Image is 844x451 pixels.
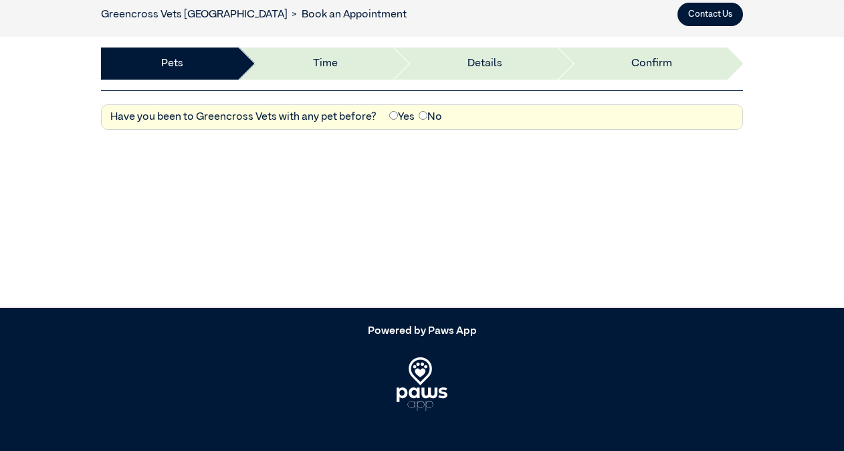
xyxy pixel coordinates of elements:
[389,111,398,120] input: Yes
[419,109,442,125] label: No
[419,111,427,120] input: No
[161,56,183,72] a: Pets
[677,3,743,26] button: Contact Us
[397,357,448,411] img: PawsApp
[101,9,288,20] a: Greencross Vets [GEOGRAPHIC_DATA]
[110,109,377,125] label: Have you been to Greencross Vets with any pet before?
[288,7,407,23] li: Book an Appointment
[389,109,415,125] label: Yes
[101,7,407,23] nav: breadcrumb
[101,325,743,338] h5: Powered by Paws App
